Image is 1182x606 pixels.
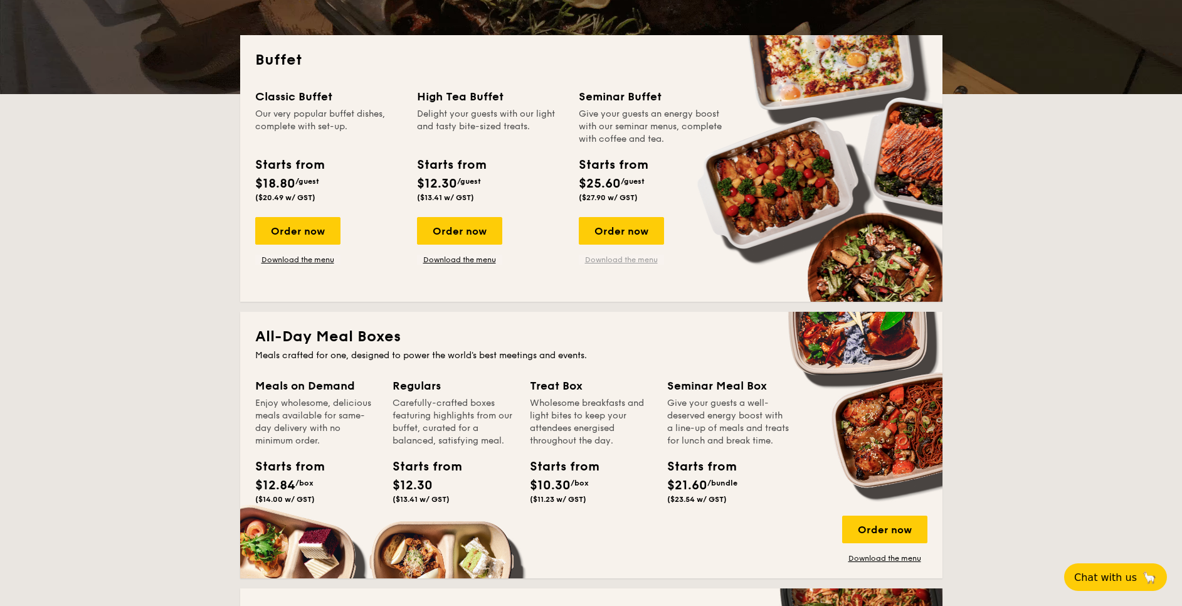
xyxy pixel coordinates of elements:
div: Starts from [530,457,586,476]
span: ($13.41 w/ GST) [393,495,450,504]
span: ($11.23 w/ GST) [530,495,586,504]
span: $10.30 [530,478,571,493]
div: High Tea Buffet [417,88,564,105]
div: Meals crafted for one, designed to power the world's best meetings and events. [255,349,927,362]
span: /bundle [707,479,737,487]
span: 🦙 [1142,570,1157,585]
div: Enjoy wholesome, delicious meals available for same-day delivery with no minimum order. [255,397,377,447]
span: /box [295,479,314,487]
span: ($14.00 w/ GST) [255,495,315,504]
div: Carefully-crafted boxes featuring highlights from our buffet, curated for a balanced, satisfying ... [393,397,515,447]
div: Classic Buffet [255,88,402,105]
div: Give your guests a well-deserved energy boost with a line-up of meals and treats for lunch and br... [667,397,789,447]
span: /guest [295,177,319,186]
h2: All-Day Meal Boxes [255,327,927,347]
div: Our very popular buffet dishes, complete with set-up. [255,108,402,146]
span: $18.80 [255,176,295,191]
span: Chat with us [1074,571,1137,583]
div: Seminar Meal Box [667,377,789,395]
div: Order now [255,217,340,245]
span: /guest [621,177,645,186]
span: /box [571,479,589,487]
span: ($23.54 w/ GST) [667,495,727,504]
span: ($20.49 w/ GST) [255,193,315,202]
a: Download the menu [255,255,340,265]
div: Order now [417,217,502,245]
div: Delight your guests with our light and tasty bite-sized treats. [417,108,564,146]
div: Give your guests an energy boost with our seminar menus, complete with coffee and tea. [579,108,726,146]
div: Starts from [255,457,312,476]
div: Starts from [393,457,449,476]
span: ($13.41 w/ GST) [417,193,474,202]
div: Meals on Demand [255,377,377,395]
div: Treat Box [530,377,652,395]
span: $12.84 [255,478,295,493]
span: $25.60 [579,176,621,191]
button: Chat with us🦙 [1064,563,1167,591]
div: Starts from [667,457,724,476]
div: Regulars [393,377,515,395]
div: Order now [579,217,664,245]
span: /guest [457,177,481,186]
div: Wholesome breakfasts and light bites to keep your attendees energised throughout the day. [530,397,652,447]
a: Download the menu [842,553,927,563]
a: Download the menu [417,255,502,265]
div: Starts from [417,156,485,174]
div: Starts from [579,156,647,174]
div: Starts from [255,156,324,174]
a: Download the menu [579,255,664,265]
span: ($27.90 w/ GST) [579,193,638,202]
h2: Buffet [255,50,927,70]
div: Seminar Buffet [579,88,726,105]
span: $12.30 [417,176,457,191]
div: Order now [842,516,927,543]
span: $12.30 [393,478,433,493]
span: $21.60 [667,478,707,493]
